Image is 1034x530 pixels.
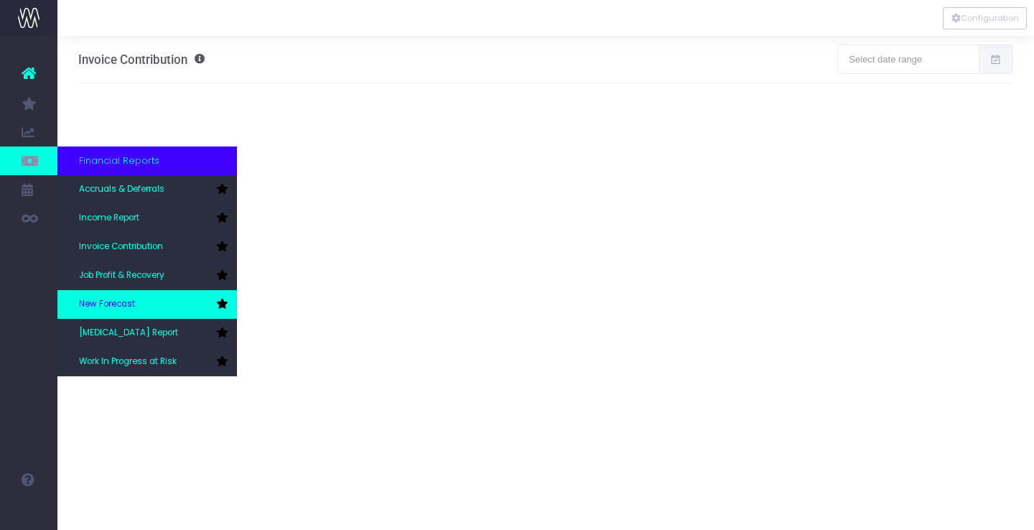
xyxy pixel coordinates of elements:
[943,7,1027,29] button: Configuration
[79,212,139,225] span: Income Report
[943,7,1027,29] div: Vertical button group
[78,52,187,67] span: Invoice Contribution
[57,261,237,290] a: Job Profit & Recovery
[18,501,39,523] img: images/default_profile_image.png
[79,241,163,254] span: Invoice Contribution
[79,183,164,196] span: Accruals & Deferrals
[57,175,237,204] a: Accruals & Deferrals
[57,204,237,233] a: Income Report
[79,355,177,368] span: Work In Progress at Risk
[57,290,237,319] a: New Forecast
[57,348,237,376] a: Work In Progress at Risk
[57,233,237,261] a: Invoice Contribution
[837,45,979,73] input: Select date range
[79,298,135,311] span: New Forecast
[79,269,164,282] span: Job Profit & Recovery
[79,154,159,168] span: Financial Reports
[79,327,178,340] span: [MEDICAL_DATA] Report
[57,319,237,348] a: [MEDICAL_DATA] Report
